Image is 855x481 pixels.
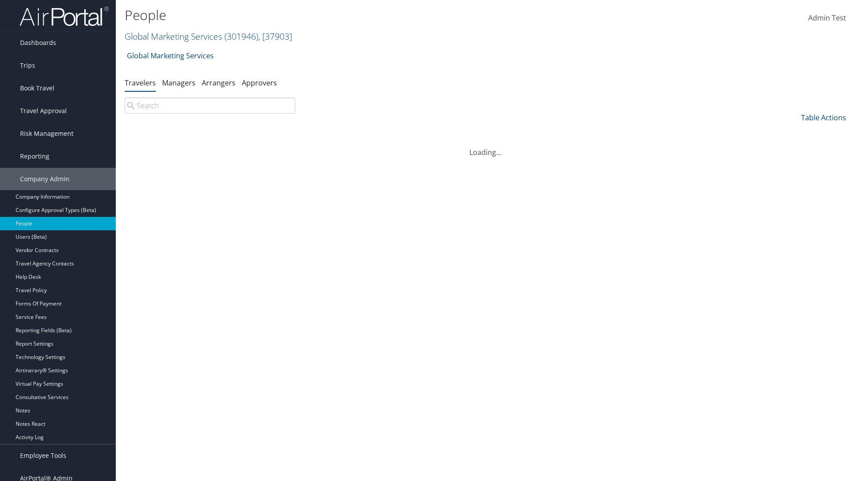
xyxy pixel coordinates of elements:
h1: People [125,6,606,24]
a: Arrangers [202,78,236,88]
span: Company Admin [20,168,69,190]
a: Approvers [242,78,277,88]
img: airportal-logo.png [20,6,109,27]
span: Admin Test [808,13,846,23]
span: Dashboards [20,32,56,54]
a: Global Marketing Services [125,30,292,42]
span: Employee Tools [20,444,66,467]
a: Managers [162,78,195,88]
span: Travel Approval [20,100,67,122]
span: Reporting [20,145,49,167]
a: Admin Test [808,4,846,32]
span: Book Travel [20,77,54,99]
span: Trips [20,54,35,77]
div: Loading... [125,136,846,158]
span: , [ 37903 ] [258,30,292,42]
input: Search [125,98,295,114]
span: ( 301946 ) [224,30,258,42]
span: Risk Management [20,122,73,145]
a: Table Actions [801,113,846,122]
a: Global Marketing Services [127,47,214,65]
a: Travelers [125,78,156,88]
